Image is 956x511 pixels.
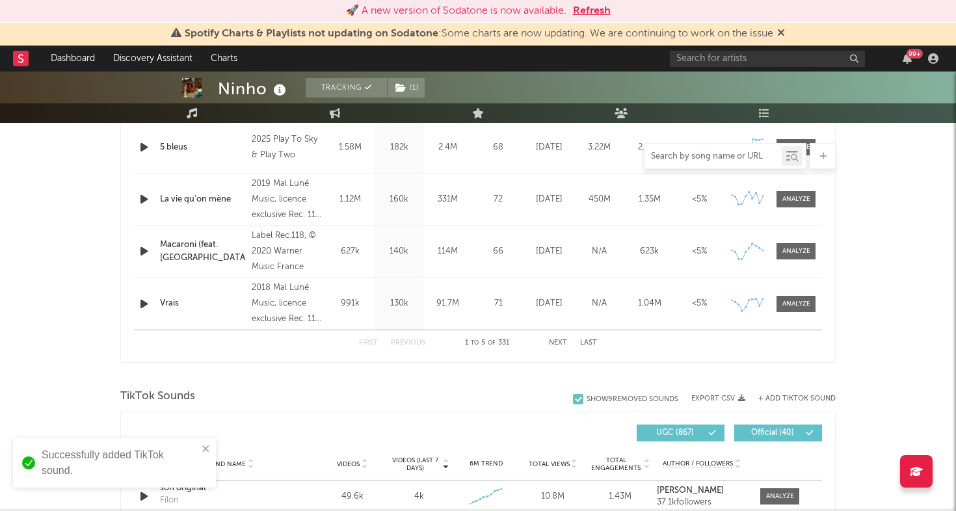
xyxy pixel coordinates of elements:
a: [PERSON_NAME] [657,486,747,495]
div: N/A [578,297,621,310]
div: 68 [475,141,521,154]
div: 🚀 A new version of Sodatone is now available. [346,3,566,19]
div: Filon [160,494,179,507]
div: 72 [475,193,521,206]
div: 114M [427,245,469,258]
div: 2025 Play To Sky & Play Two [252,132,323,163]
div: 2.27M [628,141,671,154]
span: Sound Name [202,460,246,468]
div: 1.12M [329,193,371,206]
button: 99+ [903,53,912,64]
div: 627k [329,245,371,258]
button: Tracking [306,78,387,98]
button: Next [549,339,567,347]
div: 130k [378,297,420,310]
div: 182k [378,141,420,154]
div: [DATE] [527,245,571,258]
div: 140k [378,245,420,258]
strong: [PERSON_NAME] [657,486,724,495]
a: La vie qu'on mène [160,193,245,206]
span: Dismiss [777,29,785,39]
button: + Add TikTok Sound [758,395,836,402]
div: 1.58M [329,141,371,154]
input: Search for artists [670,51,865,67]
button: Official(40) [734,425,822,441]
div: 2.4M [427,141,469,154]
span: Videos (last 7 days) [389,456,442,472]
div: 1.43M [590,490,650,503]
div: <5% [678,193,721,206]
span: Author / Followers [663,460,733,468]
a: Vrais [160,297,245,310]
button: Export CSV [691,395,745,402]
div: 450M [578,193,621,206]
div: 4k [414,490,424,503]
div: Ninho [218,78,289,99]
input: Search by song name or URL [644,151,782,162]
div: Label Rec.118, © 2020 Warner Music France [252,228,323,275]
div: 1 5 331 [451,335,523,351]
button: Last [580,339,597,347]
span: : Some charts are now updating. We are continuing to work on the issue [185,29,773,39]
span: UGC ( 867 ) [645,429,705,437]
div: 3.22M [578,141,621,154]
span: Total Engagements [590,456,643,472]
button: Previous [391,339,425,347]
a: 5 bleus [160,141,245,154]
div: 1.35M [628,193,671,206]
span: TikTok Sounds [120,389,195,404]
a: Charts [202,46,246,72]
button: UGC(867) [637,425,724,441]
span: Videos [337,460,360,468]
span: to [471,340,479,346]
div: 49.6k [322,490,382,503]
div: 6M Trend [456,459,516,469]
a: Discovery Assistant [104,46,202,72]
div: 160k [378,193,420,206]
div: 1.04M [628,297,671,310]
div: ~ 10 % [678,141,721,154]
div: 37.1k followers [657,498,747,507]
button: (1) [388,78,425,98]
span: Total Views [529,460,570,468]
div: Successfully added TikTok sound. [42,447,198,478]
a: Dashboard [42,46,104,72]
a: son original [160,482,296,495]
div: Show 9 Removed Sounds [587,395,678,404]
span: Spotify Charts & Playlists not updating on Sodatone [185,29,438,39]
span: Official ( 40 ) [743,429,803,437]
span: ( 1 ) [387,78,425,98]
button: + Add TikTok Sound [745,395,836,402]
div: [DATE] [527,141,571,154]
div: 66 [475,245,521,258]
button: close [202,443,211,456]
div: 2018 Mal Luné Music, licence exclusive Rec. 118 / Warner Music France, a Warner Music Group Company [252,280,323,327]
div: [DATE] [527,193,571,206]
div: N/A [578,245,621,258]
button: Refresh [573,3,611,19]
button: First [359,339,378,347]
div: <5% [678,245,721,258]
a: Macaroni (feat. [GEOGRAPHIC_DATA]) [160,239,245,264]
div: <5% [678,297,721,310]
div: 991k [329,297,371,310]
div: 91.7M [427,297,469,310]
div: [DATE] [527,297,571,310]
div: 2019 Mal Luné Music, licence exclusive Rec. 118 / Warner Music France, a Warner Music Group Company [252,176,323,223]
div: 10.8M [523,490,583,503]
div: 99 + [907,49,923,59]
div: 71 [475,297,521,310]
div: 623k [628,245,671,258]
div: 331M [427,193,469,206]
span: of [488,340,496,346]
